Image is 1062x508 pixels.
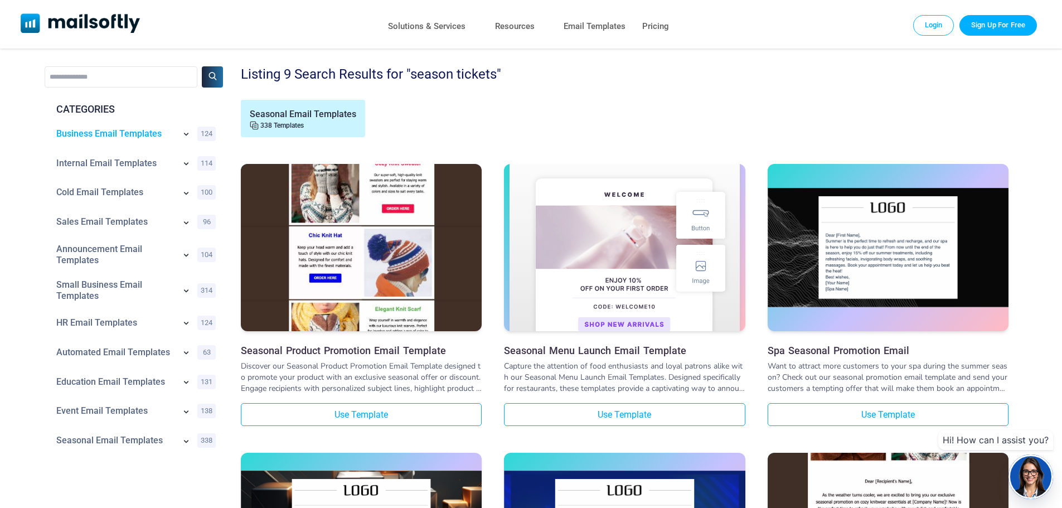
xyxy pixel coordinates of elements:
[959,15,1037,35] a: Trial
[1008,456,1053,497] img: agent
[241,66,1008,82] div: Listing 9 Search Results for "season tickets"
[564,18,625,35] a: Email Templates
[495,18,535,35] a: Resources
[504,164,745,334] a: Seasonal Menu Launch Email Template
[938,430,1053,450] div: Hi! How can I assist you?
[56,435,175,446] a: Category
[181,406,192,419] a: Show subcategories for Event Email Templates
[768,403,1008,426] a: Use Template
[181,158,192,171] a: Show subcategories for Internal Email Templates
[768,361,1008,394] div: Want to attract more customers to your spa during the summer season? Check out our seasonal promo...
[56,405,175,417] a: Category
[250,121,356,130] div: 338 Templates
[642,18,669,35] a: Pricing
[56,279,175,302] a: Category
[181,187,192,201] a: Show subcategories for Cold Email Templates
[504,361,745,394] div: Capture the attention of food enthusiasts and loyal patrons alike with our Seasonal Menu Launch E...
[241,361,482,394] div: Discover our Seasonal Product Promotion Email Template designed to promote your product with an e...
[504,403,745,426] a: Use Template
[181,285,192,298] a: Show subcategories for Small Business Email Templates
[181,376,192,390] a: Show subcategories for Education Email Templates
[241,164,482,334] a: Seasonal Product Promotion Email Template
[56,216,175,228] a: Category
[241,100,371,137] a: Seasonal Email Templates338 Templates
[768,188,1008,308] img: Spa Seasonal Promotion Email
[47,102,220,117] div: CATEGORIES
[241,345,482,356] a: Seasonal Product Promotion Email Template
[504,345,745,356] a: Seasonal Menu Launch Email Template
[181,436,192,449] a: Show subcategories for Seasonal+Email+Templates
[768,345,1008,356] a: Spa Seasonal Promotion Email
[181,249,192,263] a: Show subcategories for Announcement Email Templates
[241,100,365,137] div: Seasonal Email Templates
[181,317,192,331] a: Show subcategories for HR Email Templates
[208,72,217,80] img: Search
[56,244,175,266] a: Category
[56,376,175,388] a: Category
[56,158,175,169] a: Category
[181,347,192,360] a: Show subcategories for Automated Email Templates
[21,13,140,33] img: Mailsoftly Logo
[181,217,192,230] a: Show subcategories for Sales Email Templates
[388,18,465,35] a: Solutions & Services
[181,128,192,142] a: Show subcategories for Business Email Templates
[56,347,175,358] a: Category
[56,317,175,328] a: Category
[21,13,140,35] a: Mailsoftly
[768,164,1008,334] a: Spa Seasonal Promotion Email
[56,128,175,139] a: Category
[913,15,954,35] a: Login
[241,403,482,426] a: Use Template
[56,187,175,198] a: Category
[504,128,745,367] img: Seasonal Menu Launch Email Template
